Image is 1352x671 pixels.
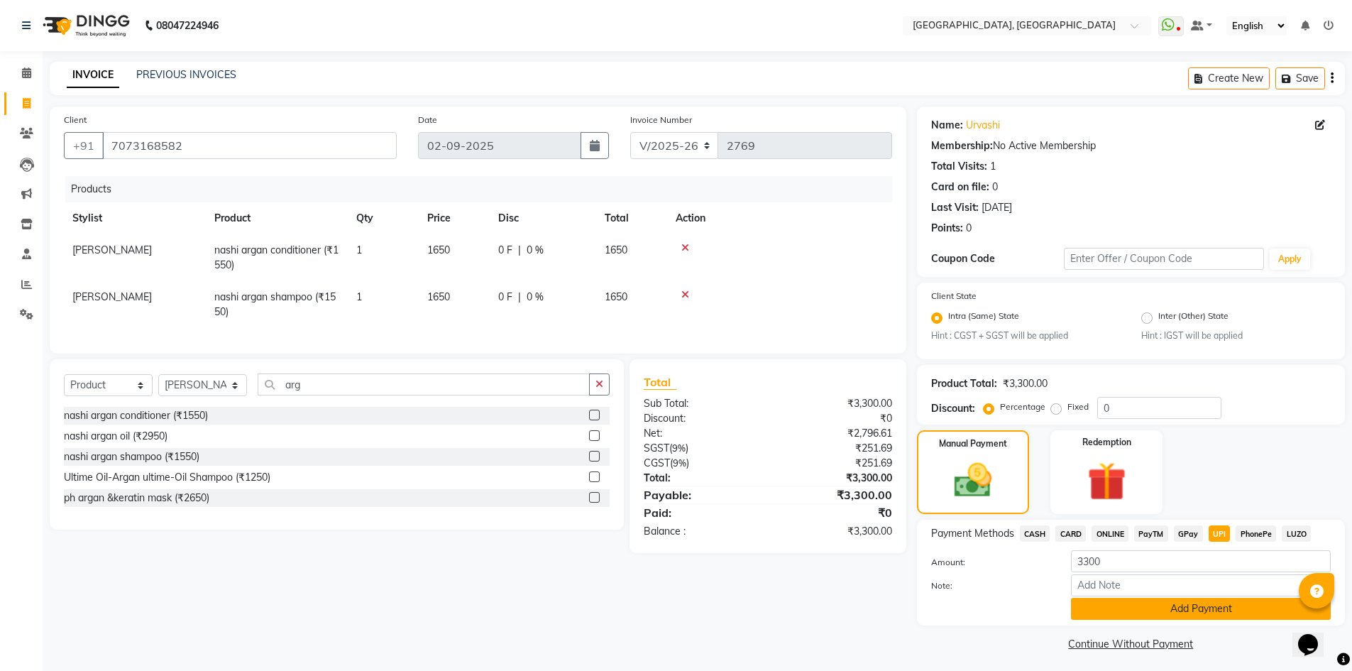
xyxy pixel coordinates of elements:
[64,202,206,234] th: Stylist
[64,429,167,444] div: nashi argan oil (₹2950)
[931,290,977,302] label: Client State
[518,290,521,305] span: |
[1067,400,1089,413] label: Fixed
[931,329,1121,342] small: Hint : CGST + SGST will be applied
[931,526,1014,541] span: Payment Methods
[65,176,903,202] div: Products
[990,159,996,174] div: 1
[206,202,348,234] th: Product
[64,491,209,506] div: ph argan &keratin mask (₹2650)
[72,244,152,256] span: [PERSON_NAME]
[931,376,997,391] div: Product Total:
[427,290,450,303] span: 1650
[768,524,903,539] div: ₹3,300.00
[768,441,903,456] div: ₹251.69
[36,6,133,45] img: logo
[931,200,979,215] div: Last Visit:
[1158,310,1229,327] label: Inter (Other) State
[966,118,1000,133] a: Urvashi
[1292,614,1338,657] iframe: chat widget
[1000,400,1045,413] label: Percentage
[64,449,199,464] div: nashi argan shampoo (₹1550)
[1236,525,1276,542] span: PhonePe
[596,202,667,234] th: Total
[64,114,87,126] label: Client
[931,180,989,195] div: Card on file:
[633,486,768,503] div: Payable:
[527,290,544,305] span: 0 %
[527,243,544,258] span: 0 %
[633,471,768,486] div: Total:
[1075,457,1138,506] img: _gift.svg
[931,401,975,416] div: Discount:
[1270,249,1310,270] button: Apply
[931,221,963,236] div: Points:
[348,202,419,234] th: Qty
[920,637,1342,652] a: Continue Without Payment
[942,459,1004,502] img: _cash.svg
[1071,574,1331,596] input: Add Note
[1064,248,1264,270] input: Enter Offer / Coupon Code
[490,202,596,234] th: Disc
[920,556,1061,569] label: Amount:
[72,290,152,303] span: [PERSON_NAME]
[633,441,768,456] div: ( )
[982,200,1012,215] div: [DATE]
[214,244,339,271] span: nashi argan conditioner (₹1550)
[931,138,1331,153] div: No Active Membership
[768,486,903,503] div: ₹3,300.00
[1055,525,1086,542] span: CARD
[644,375,676,390] span: Total
[948,310,1019,327] label: Intra (Same) State
[966,221,972,236] div: 0
[1174,525,1203,542] span: GPay
[931,251,1065,266] div: Coupon Code
[667,202,892,234] th: Action
[768,396,903,411] div: ₹3,300.00
[136,68,236,81] a: PREVIOUS INVOICES
[992,180,998,195] div: 0
[67,62,119,88] a: INVOICE
[630,114,692,126] label: Invoice Number
[1020,525,1050,542] span: CASH
[1188,67,1270,89] button: Create New
[768,456,903,471] div: ₹251.69
[633,426,768,441] div: Net:
[1082,436,1131,449] label: Redemption
[768,471,903,486] div: ₹3,300.00
[1071,550,1331,572] input: Amount
[419,202,490,234] th: Price
[64,470,270,485] div: Ultime Oil-Argan ultime-Oil Shampoo (₹1250)
[605,290,627,303] span: 1650
[605,244,627,256] span: 1650
[931,138,993,153] div: Membership:
[633,456,768,471] div: ( )
[633,411,768,426] div: Discount:
[1141,329,1331,342] small: Hint : IGST will be applied
[1003,376,1048,391] div: ₹3,300.00
[644,457,670,469] span: CGST
[258,373,590,395] input: Search or Scan
[931,118,963,133] div: Name:
[64,408,208,423] div: nashi argan conditioner (₹1550)
[214,290,336,318] span: nashi argan shampoo (₹1550)
[418,114,437,126] label: Date
[102,132,397,159] input: Search by Name/Mobile/Email/Code
[768,411,903,426] div: ₹0
[633,396,768,411] div: Sub Total:
[644,442,669,454] span: SGST
[64,132,104,159] button: +91
[498,243,512,258] span: 0 F
[1209,525,1231,542] span: UPI
[498,290,512,305] span: 0 F
[356,244,362,256] span: 1
[633,524,768,539] div: Balance :
[356,290,362,303] span: 1
[920,579,1061,592] label: Note:
[427,244,450,256] span: 1650
[768,426,903,441] div: ₹2,796.61
[939,437,1007,450] label: Manual Payment
[931,159,987,174] div: Total Visits:
[672,442,686,454] span: 9%
[156,6,219,45] b: 08047224946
